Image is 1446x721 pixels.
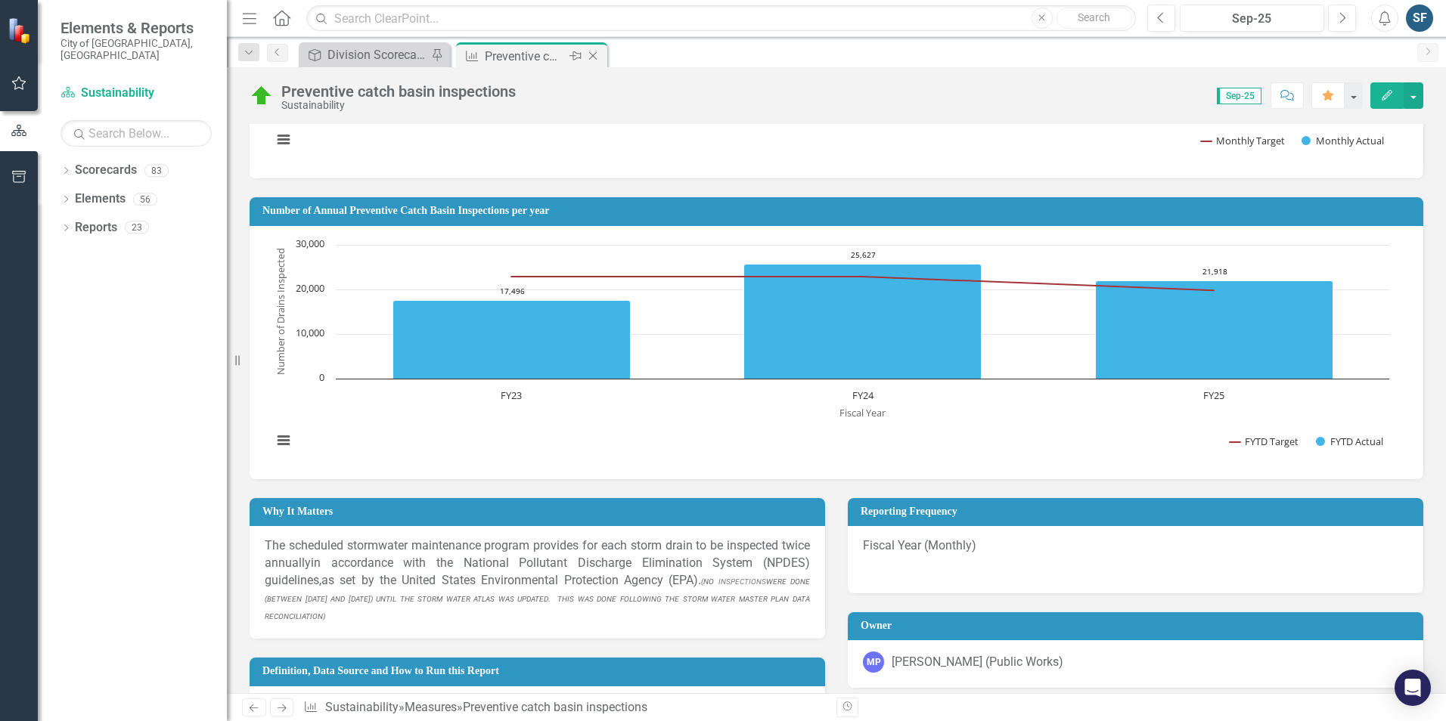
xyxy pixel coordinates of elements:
[61,120,212,147] input: Search Below...
[1203,388,1224,402] text: FY25
[296,281,324,295] text: 20,000
[863,537,1408,558] p: Fiscal Year (Monthly)
[61,19,212,37] span: Elements & Reports
[262,506,818,517] h3: Why It Matters
[485,47,566,66] div: Preventive catch basin inspections
[265,237,1408,464] div: Chart. Highcharts interactive chart.
[265,577,810,620] span: (NO WERE DONE (BETWEEN [DATE] AND [DATE]) UNTIL THE STORM WATER ATLAS WAS UPDATED. THIS WAS DONE ...
[892,654,1063,671] div: [PERSON_NAME] (Public Works)
[718,577,766,586] span: INSPECTIONS
[463,700,647,714] div: Preventive catch basin inspections
[61,37,212,62] small: City of [GEOGRAPHIC_DATA], [GEOGRAPHIC_DATA]
[500,286,525,296] text: 17,496
[1201,134,1285,147] button: Show Monthly Target
[501,388,522,402] text: FY23
[405,700,457,714] a: Measures
[1096,280,1333,379] path: FY25, 21,918. FYTD Actual.
[306,5,1136,32] input: Search ClearPoint...
[393,264,1333,379] g: FYTD Actual, series 2 of 2. Bar series with 3 bars.
[393,300,631,379] path: FY23, 17,496. FYTD Actual.
[281,83,516,100] div: Preventive catch basin inspections
[1202,266,1227,277] text: 21,918
[1078,11,1110,23] span: Search
[839,406,886,419] text: Fiscal Year
[863,651,884,673] div: MP
[75,219,117,237] a: Reports
[1230,435,1299,448] button: Show FYTD Target
[303,699,825,716] div: » »
[861,506,1416,517] h3: Reporting Frequency
[303,45,427,64] a: Division Scorecard
[133,193,157,206] div: 56
[1406,5,1433,32] button: SF
[1057,8,1132,29] button: Search
[61,85,212,102] a: Sustainability
[1302,134,1383,147] button: Show Monthly Actual
[852,388,874,402] text: FY24
[75,162,137,179] a: Scorecards
[144,164,169,177] div: 83
[1316,435,1383,448] button: Show FYTD Actual
[1395,670,1431,706] div: Open Intercom Messenger
[509,274,1217,293] g: FYTD Target, series 1 of 2. Line with 3 data points.
[273,430,294,451] button: View chart menu, Chart
[265,537,810,624] p: The scheduled stormwater maintenance program provides for each storm drain to be inspected twice ...
[265,555,810,587] span: in accordance with the National Pollutant Discharge Elimination System (NPDES) guidelines,
[325,700,399,714] a: Sustainability
[851,249,876,260] text: 25,627
[1217,88,1261,104] span: Sep-25
[8,17,34,44] img: ClearPoint Strategy
[273,129,294,150] button: View chart menu, Chart
[744,264,982,379] path: FY24, 25,627. FYTD Actual.
[281,100,516,111] div: Sustainability
[274,248,287,375] text: Number of Drains Inspected
[75,190,126,208] a: Elements
[1185,10,1319,28] div: Sep-25
[125,221,149,234] div: 23
[250,84,274,108] img: Proceeding as Planned
[296,237,324,250] text: 30,000
[861,620,1416,631] h3: Owner
[265,237,1397,464] svg: Interactive chart
[1180,5,1324,32] button: Sep-25
[319,370,324,384] text: 0
[296,326,324,339] text: 10,000
[327,45,427,64] div: Division Scorecard
[262,665,818,676] h3: Definition, Data Source and How to Run this Report
[262,205,1416,216] h3: Number of Annual Preventive Catch Basin Inspections per year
